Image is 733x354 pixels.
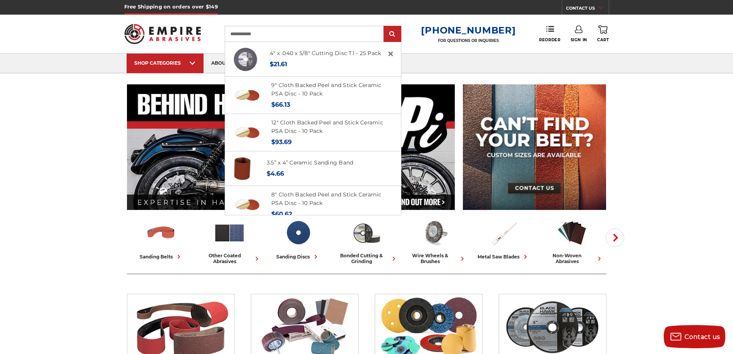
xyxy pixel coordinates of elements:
button: Contact us [664,325,725,348]
button: Next [606,228,624,247]
span: $93.69 [271,138,292,146]
img: Metal Saw Blades [488,217,519,249]
a: other coated abrasives [199,217,261,264]
a: 12" Cloth Backed Peel and Stick Ceramic PSA Disc - 10 Pack [271,119,383,135]
img: Banner for an interview featuring Horsepower Inc who makes Harley performance upgrades featured o... [127,84,455,210]
span: Sign In [571,37,587,42]
span: Cart [597,37,609,42]
a: 9" Cloth Backed Peel and Stick Ceramic PSA Disc - 10 Pack [271,82,382,97]
img: 3.5x4 inch ceramic sanding band for expanding rubber drum [229,156,255,182]
span: $21.61 [270,60,287,68]
a: 8" Cloth Backed Peel and Stick Ceramic PSA Disc - 10 Pack [271,191,382,207]
p: FOR QUESTIONS OR INQUIRIES [421,38,516,43]
a: CONTACT US [566,4,609,15]
div: other coated abrasives [199,253,261,264]
span: Reorder [539,37,560,42]
input: Submit [385,27,400,42]
span: × [387,46,394,61]
img: 8 inch self adhesive sanding disc ceramic [234,82,260,108]
img: Sanding Belts [145,217,177,249]
span: $4.66 [267,170,284,177]
div: non-woven abrasives [541,253,603,264]
img: Sanding Discs [282,217,314,249]
a: Reorder [539,25,560,42]
a: wire wheels & brushes [404,217,466,264]
a: Close [384,48,397,60]
img: promo banner for custom belts. [463,84,606,210]
img: 8 inch self adhesive sanding disc ceramic [234,119,260,146]
span: $60.62 [271,210,292,218]
img: Wire Wheels & Brushes [419,217,451,249]
img: Non-woven Abrasives [556,217,588,249]
a: bonded cutting & grinding [336,217,398,264]
a: about us [204,54,244,73]
a: sanding discs [267,217,329,261]
img: Other Coated Abrasives [214,217,245,249]
div: sanding belts [140,253,183,261]
img: 4 inch cut off wheel for angle grinder [232,46,259,72]
a: non-woven abrasives [541,217,603,264]
div: bonded cutting & grinding [336,253,398,264]
div: wire wheels & brushes [404,253,466,264]
img: Empire Abrasives [124,19,201,49]
a: sanding belts [130,217,192,261]
span: Contact us [685,333,720,341]
a: Cart [597,25,609,42]
img: 8 inch self adhesive sanding disc ceramic [234,191,260,218]
a: 3.5” x 4” Ceramic Sanding Band [267,159,354,166]
div: SHOP CATEGORIES [134,60,196,66]
img: Bonded Cutting & Grinding [351,217,382,249]
span: $66.13 [271,101,290,108]
div: sanding discs [276,253,320,261]
a: [PHONE_NUMBER] [421,25,516,36]
div: metal saw blades [478,253,529,261]
a: metal saw blades [473,217,535,261]
a: 4" x .040 x 5/8" Cutting Disc T1 - 25 Pack [270,50,381,57]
